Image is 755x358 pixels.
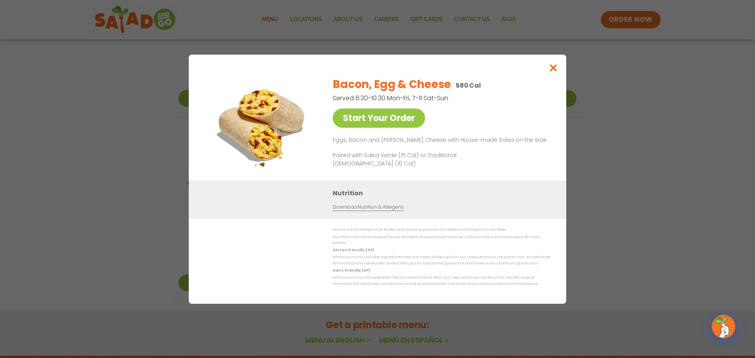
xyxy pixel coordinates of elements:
[333,204,403,211] a: Download Nutrition & Allergens
[333,136,547,145] p: Eggs, Bacon and [PERSON_NAME] Cheese with House-made Salsa on the side
[333,76,451,93] h2: Bacon, Egg & Cheese
[333,234,551,246] p: Nutrition information is based on our standard recipes and portion sizes. Click Nutrition & Aller...
[333,254,551,266] p: While our menu includes ingredients that are made without gluten, our restaurants are not gluten ...
[206,70,317,180] img: Featured product photo for Bacon, Egg & Cheese
[541,55,566,81] button: Close modal
[333,268,370,273] strong: Dairy Friendly (DF)
[333,188,554,198] h3: Nutrition
[333,248,374,252] strong: Gluten Friendly (GF)
[333,93,510,103] p: Served 6:30-10:30 Mon-Fri, 7-11 Sat-Sun
[456,81,481,90] p: 580 Cal
[713,316,735,338] img: wpChatIcon
[333,275,551,287] p: While our menu includes foods that are made without dairy, our restaurants are not dairy free. We...
[333,227,551,233] p: We are not an allergen free facility and cannot guarantee the absence of allergens in our foods.
[333,151,478,167] p: Paired with Salsa Verde (15 Cal) or Traditional [DEMOGRAPHIC_DATA] (10 Cal)
[333,108,425,128] a: Start Your Order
